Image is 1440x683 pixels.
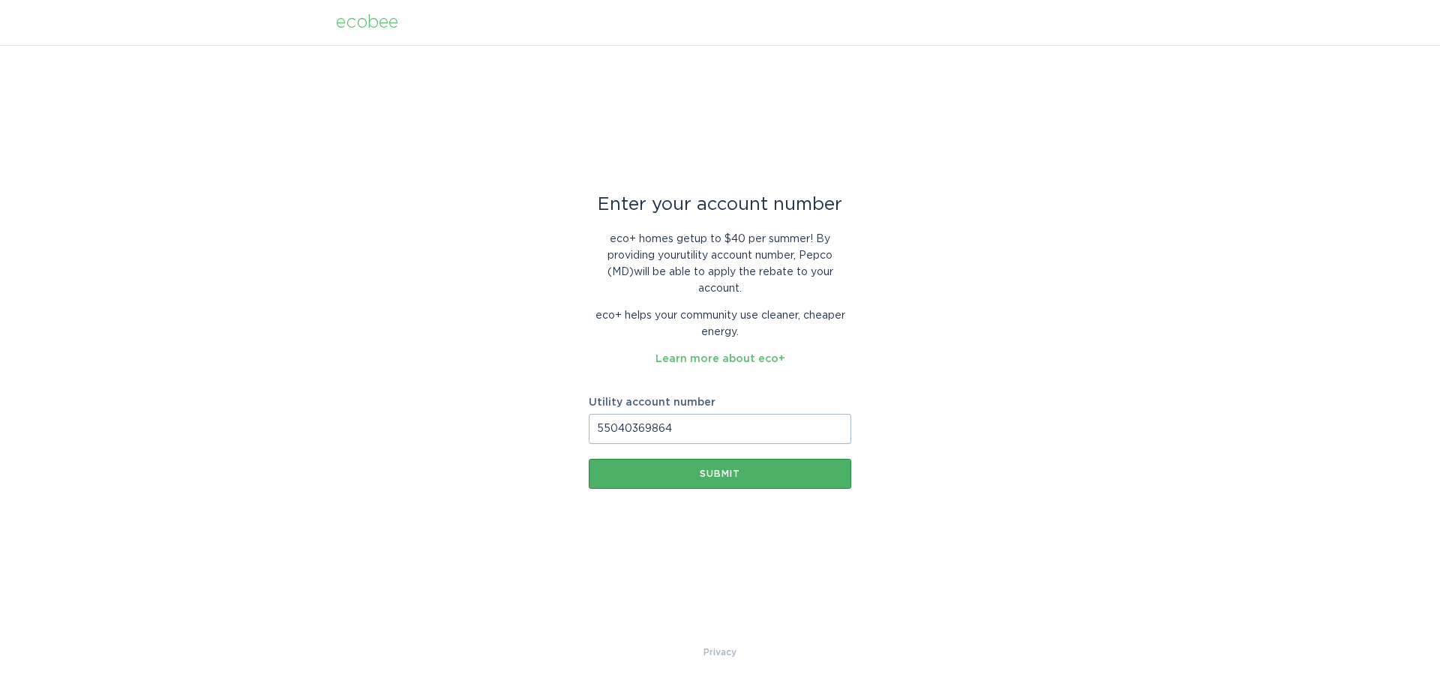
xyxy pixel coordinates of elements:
[655,354,785,364] a: Learn more about eco+
[336,14,398,31] div: ecobee
[596,469,844,478] div: Submit
[589,231,851,297] p: eco+ homes get up to $40 per summer ! By providing your utility account number , Pepco (MD) will ...
[589,196,851,213] div: Enter your account number
[589,459,851,489] button: Submit
[589,307,851,340] p: eco+ helps your community use cleaner, cheaper energy.
[589,397,851,408] label: Utility account number
[703,644,736,661] a: Privacy Policy & Terms of Use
